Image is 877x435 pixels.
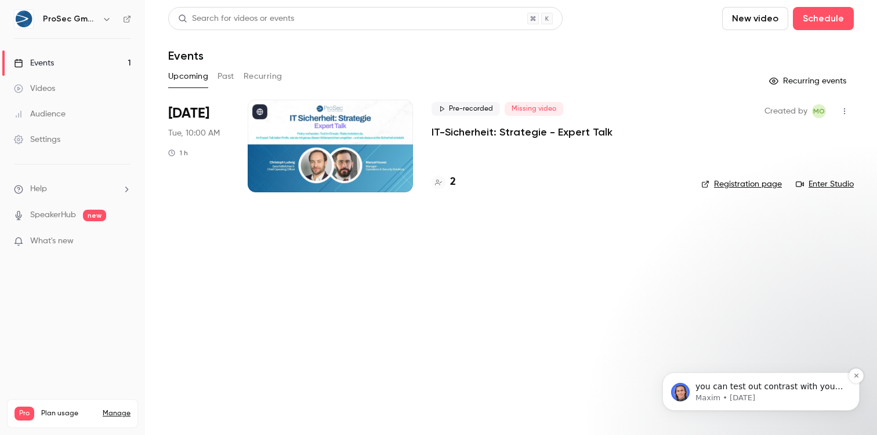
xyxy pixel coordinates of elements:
[14,183,131,195] li: help-dropdown-opener
[432,125,613,139] a: IT-Sicherheit: Strategie - Expert Talk
[30,209,76,221] a: SpeakerHub
[15,407,34,421] span: Pro
[14,108,66,120] div: Audience
[26,83,45,102] img: Profile image for Maxim
[764,104,807,118] span: Created by
[432,174,456,190] a: 2
[722,7,788,30] button: New video
[30,183,47,195] span: Help
[168,100,229,192] div: Sep 23 Tue, 10:00 AM (Europe/Berlin)
[14,134,60,145] div: Settings
[812,104,826,118] span: MD Operative
[796,178,854,190] a: Enter Studio
[701,178,782,190] a: Registration page
[168,67,208,86] button: Upcoming
[168,148,188,158] div: 1 h
[218,67,234,86] button: Past
[450,174,456,190] h4: 2
[17,73,215,111] div: message notification from Maxim, 4d ago. you can test out contrast with your audience on the pro ...
[168,49,204,63] h1: Events
[178,13,294,25] div: Search for videos or events
[41,409,96,418] span: Plan usage
[14,57,54,69] div: Events
[168,104,209,123] span: [DATE]
[168,127,220,139] span: Tue, 10:00 AM
[43,13,97,25] h6: ProSec GmbH
[505,102,563,116] span: Missing video
[204,69,219,84] button: Dismiss notification
[50,82,200,93] p: you can test out contrast with your audience on the pro plan, and if at any point you would like ...
[50,93,200,104] p: Message from Maxim, sent 4d ago
[645,299,877,429] iframe: Intercom notifications message
[244,67,282,86] button: Recurring
[15,10,33,28] img: ProSec GmbH
[14,83,55,94] div: Videos
[793,7,854,30] button: Schedule
[103,409,131,418] a: Manage
[30,235,74,247] span: What's new
[432,102,500,116] span: Pre-recorded
[83,210,106,221] span: new
[813,104,825,118] span: MO
[764,72,854,90] button: Recurring events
